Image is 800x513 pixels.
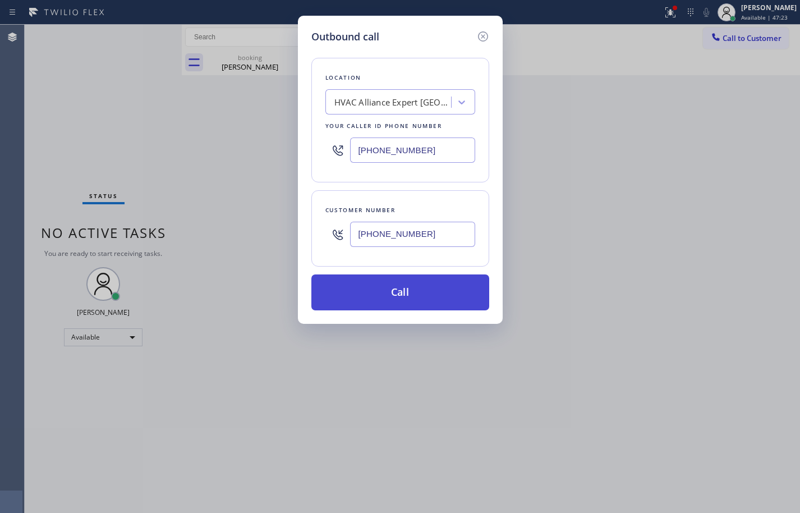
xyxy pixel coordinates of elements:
div: Your caller id phone number [325,120,475,132]
input: (123) 456-7890 [350,222,475,247]
input: (123) 456-7890 [350,138,475,163]
div: Customer number [325,204,475,216]
h5: Outbound call [311,29,379,44]
div: HVAC Alliance Expert [GEOGRAPHIC_DATA] [334,96,452,109]
div: Location [325,72,475,84]
button: Call [311,274,489,310]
